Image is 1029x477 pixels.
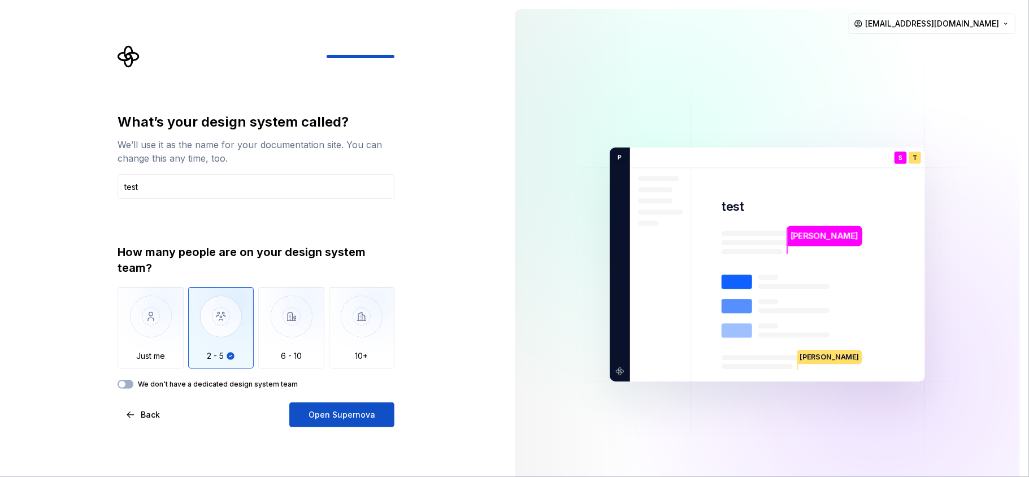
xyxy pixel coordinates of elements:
[118,113,394,131] div: What’s your design system called?
[722,198,745,215] p: test
[289,402,394,427] button: Open Supernova
[118,138,394,165] div: We’ll use it as the name for your documentation site. You can change this any time, too.
[138,380,298,389] label: We don't have a dedicated design system team
[798,350,862,364] p: [PERSON_NAME]
[118,402,170,427] button: Back
[909,151,921,164] div: T
[118,244,394,276] div: How many people are on your design system team?
[898,155,902,161] p: S
[118,174,394,199] input: Design system name
[791,230,858,242] p: [PERSON_NAME]
[614,153,622,163] p: P
[849,14,1015,34] button: [EMAIL_ADDRESS][DOMAIN_NAME]
[309,409,375,420] span: Open Supernova
[141,409,160,420] span: Back
[118,45,140,68] svg: Supernova Logo
[865,18,999,29] span: [EMAIL_ADDRESS][DOMAIN_NAME]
